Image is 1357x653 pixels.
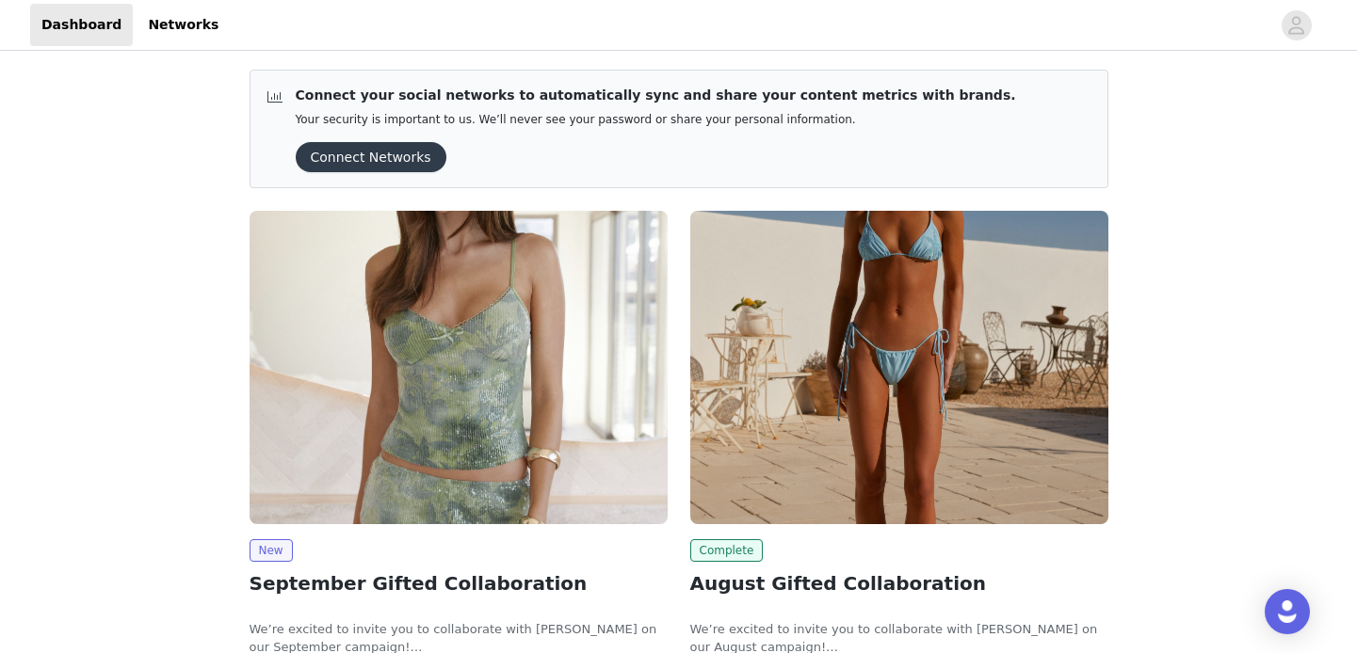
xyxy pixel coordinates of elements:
[1287,10,1305,40] div: avatar
[296,142,446,172] button: Connect Networks
[690,539,764,562] span: Complete
[690,569,1108,597] h2: August Gifted Collaboration
[137,4,230,46] a: Networks
[690,211,1108,524] img: Peppermayo USA
[296,86,1016,105] p: Connect your social networks to automatically sync and share your content metrics with brands.
[296,113,1016,127] p: Your security is important to us. We’ll never see your password or share your personal information.
[250,539,293,562] span: New
[250,569,668,597] h2: September Gifted Collaboration
[250,211,668,524] img: Peppermayo USA
[1265,589,1310,634] div: Open Intercom Messenger
[30,4,133,46] a: Dashboard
